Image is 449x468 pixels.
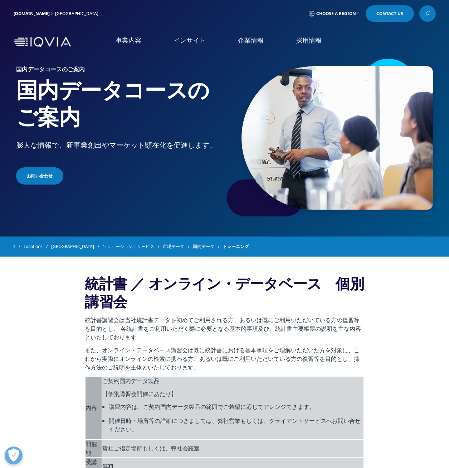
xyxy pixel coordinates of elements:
a: 国内データ [193,240,223,253]
a: Contact Us [366,5,414,22]
a: お問い合わせ [16,167,63,185]
a: ソリューション／サービス [103,240,163,253]
a: インサイト [174,36,206,45]
button: Open Preferences [5,446,23,464]
a: 事業内容 [116,36,141,45]
h1: 国内データコースのご案内 [16,76,222,140]
span: お問い合わせ [27,173,53,179]
td: 貴社ご指定場所もしくは、弊社会議室 [102,440,363,457]
a: Locations [24,240,51,253]
p: また、オンライン・データベース講習会は既に統計書における基本事項をご理解いただいた方を対象に、これから実際にオンラインの検索に携わる方、あるいは既にご利用いただいている方の復習等を目的とし、操作... [85,346,364,376]
li: 開催日時・場所等の詳細につきましては、弊社営業もしくは、クライアントサービスへお問い合せください。 [109,416,363,439]
a: 市場データ [163,240,193,253]
a: [GEOGRAPHIC_DATA] [51,240,103,253]
a: 採用情報 [296,36,322,45]
p: ご契約国内データ製品 [102,377,363,390]
a: 企業情報 [238,36,264,45]
td: 内容 [86,377,102,439]
h3: 統計書 ／ オンライン・データベース 個別講習会 [85,274,364,316]
p: 統計書講習会は当社統計書データを初めてご利用される方、あるいは既にご利用いただいている方の復習等を目的とし、 各統計書をご利用いただく際に必要となる基本的事項及び、統計書主要帳票の説明を主な内容... [85,316,364,346]
li: 講習内容は、ご契約国内データ製品の範囲でご希望に応じてアレンジできます。 [109,402,363,416]
p: 【個別講習会開催にあたり】 [102,390,363,402]
div: [GEOGRAPHIC_DATA] [55,11,101,16]
span: Choose a Region [316,11,356,16]
p: 膨大な情報で、新事業創出やマーケット顕在化を促進します。 [16,140,222,154]
a: [DOMAIN_NAME] [14,10,50,16]
span: トレーニング [223,240,249,253]
h6: 国内データコースのご案内 [16,66,222,76]
span: Contact Us [376,11,403,16]
td: 開催地 [86,440,102,457]
nav: Primary [74,25,436,59]
img: 018_whiteboard-presentation.jpg [241,66,433,210]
